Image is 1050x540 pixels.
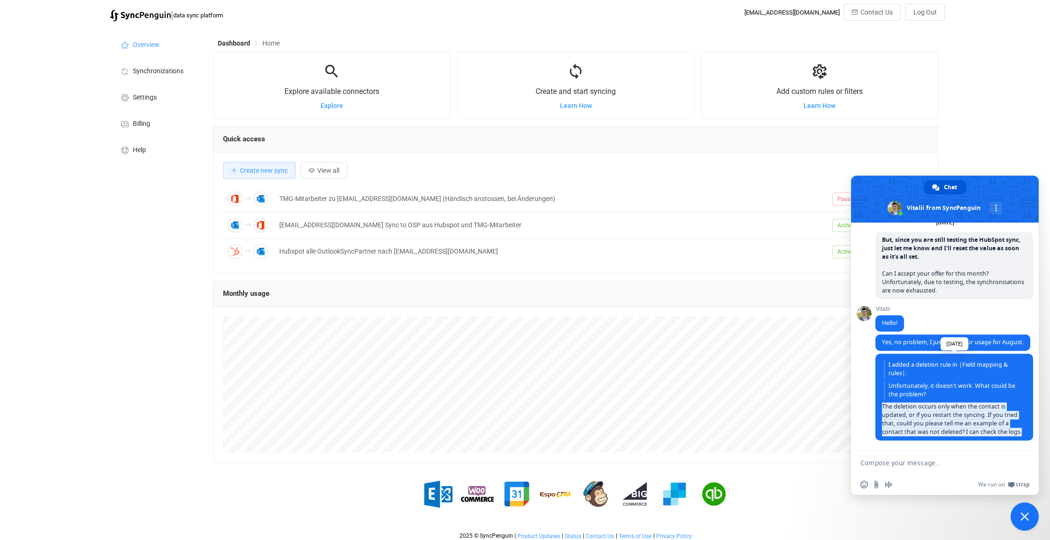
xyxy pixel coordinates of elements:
img: Outlook Contacts [253,192,268,206]
span: Product Updates [517,533,560,540]
span: Hello! [882,319,897,327]
span: We run on [978,481,1005,488]
div: [EMAIL_ADDRESS][DOMAIN_NAME] Sync to OSP aus Hubspot und TMG-Mitarbeiter [275,220,828,231]
span: | [653,532,655,539]
span: Yes, no problem, I just reset your usage for August. [882,338,1024,346]
span: | [514,532,516,539]
span: The deletion occurs only when the contact is updated, or if you restart the syncing. If you tried... [882,360,1027,436]
img: Outlook Contacts [253,244,268,259]
button: Log Out [905,4,945,21]
button: Create new sync [223,162,296,179]
a: Terms of Use [618,533,652,540]
span: Monthly usage [223,289,269,298]
span: | [583,532,584,539]
span: Paused [832,193,862,206]
div: TMG-Mitarbeiter zu [EMAIL_ADDRESS][DOMAIN_NAME] (Händisch anstossen, bei Änderungen) [275,193,828,204]
img: woo-commerce.png [461,478,494,510]
span: Active [832,219,858,232]
span: But, since you are still testing the HubSpot sync, just let me know and I'll reset the value as s... [882,236,1020,261]
div: Hubspot alle OutlookSyncPartner nach [EMAIL_ADDRESS][DOMAIN_NAME] [275,246,828,257]
img: syncpenguin.svg [110,10,171,22]
span: Vitalii [875,306,904,312]
span: data sync platform [173,12,223,19]
img: google.png [500,478,533,510]
a: Privacy Policy [656,533,692,540]
span: Help [133,147,146,154]
span: Active [832,245,858,258]
a: Synchronizations [110,57,204,84]
span: Create and start syncing [536,87,616,96]
a: Product Updates [517,533,560,540]
span: Explore available connectors [284,87,379,96]
span: I added a deletion rule in |Field mapping & rules|. [884,360,1025,378]
div: [EMAIL_ADDRESS][DOMAIN_NAME] [744,9,840,16]
span: Home [262,39,280,47]
span: Audio message [885,481,892,488]
a: Learn How [804,102,835,109]
span: Add custom rules or filters [776,87,863,96]
a: Status [564,533,582,540]
span: Unfortunately, it doesn't work. What could be the problem? [884,381,1025,400]
span: | [562,532,563,539]
span: Overview [133,41,160,49]
span: Send a file [873,481,880,488]
span: Chat [944,180,957,194]
span: Settings [133,94,157,101]
span: Insert an emoji [860,481,868,488]
img: mailchimp.png [579,478,612,510]
a: We run onCrisp [978,481,1029,488]
span: Quick access [223,135,265,143]
img: quickbooks.png [697,478,730,510]
a: Close chat [1011,502,1039,531]
span: | [616,532,617,539]
span: Dashboard [218,39,250,47]
textarea: Compose your message... [860,451,1011,474]
a: Help [110,136,204,162]
a: Chat [924,180,966,194]
a: |data sync platform [110,8,223,22]
span: Status [565,533,581,540]
span: | [171,8,173,22]
button: Contact Us [843,4,901,21]
img: HubSpot Contacts [228,244,242,259]
span: Log Out [913,8,937,16]
img: exchange.png [422,478,454,510]
span: View all [317,167,339,174]
span: Contact Us [586,533,614,540]
img: Office 365 GAL Contacts [228,192,242,206]
a: Settings [110,84,204,110]
img: sendgrid.png [658,478,691,510]
span: Terms of Use [619,533,651,540]
span: Crisp [1016,481,1029,488]
span: 2025 © SyncPenguin [460,532,513,539]
span: Create new sync [240,167,288,174]
img: Office 365 Contacts [253,218,268,232]
button: View all [300,162,347,179]
img: big-commerce.png [619,478,651,510]
img: espo-crm.png [540,478,573,510]
a: Learn How [560,102,592,109]
a: Explore [321,102,343,109]
span: Contact Us [860,8,893,16]
span: Synchronizations [133,68,184,75]
img: Outlook Contacts [228,218,242,232]
a: Overview [110,31,204,57]
a: Billing [110,110,204,136]
span: Billing [133,120,150,128]
span: Can I accept your offer for this month? Unfortunately, due to testing, the synchronisations are n... [882,236,1024,294]
div: Breadcrumb [218,40,280,46]
a: Contact Us [585,533,614,540]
